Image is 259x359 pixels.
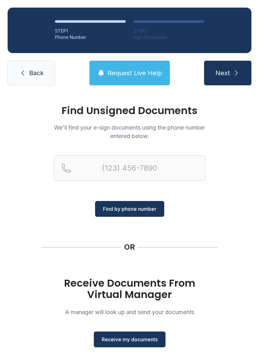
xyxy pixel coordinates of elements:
[133,28,204,34] div: STEP 2
[124,242,135,252] div: OR
[55,34,126,40] div: Phone Number
[29,69,44,77] span: Back
[102,336,158,343] span: Receive my documents
[54,308,205,316] p: A manager will look up and send your documents
[103,205,156,213] span: Find by phone number
[54,123,205,140] p: We'll find your e-sign documents using the phone number entered below.
[133,34,204,40] div: Sign Documents
[107,69,162,77] span: Request Live Help
[54,277,205,300] h1: Receive Documents From Virtual Manager
[55,28,126,34] div: STEP 1
[215,69,230,77] span: Next
[54,106,205,116] h1: Find Unsigned Documents
[54,155,205,181] input: Reservation phone number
